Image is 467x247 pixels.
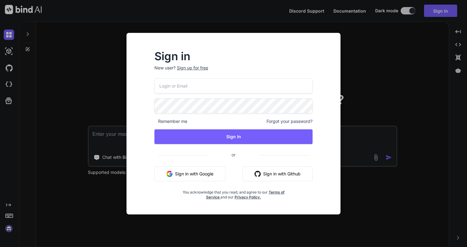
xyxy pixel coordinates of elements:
[235,195,261,199] a: Privacy Policy.
[166,171,173,177] img: google
[255,171,261,177] img: github
[243,167,313,181] button: Sign in with Github
[154,129,313,144] button: Sign In
[154,65,313,78] p: New user?
[177,65,208,71] div: Sign up for free
[154,51,313,61] h2: Sign in
[154,118,187,124] span: Remember me
[181,186,286,200] div: You acknowledge that you read, and agree to our and our
[154,78,313,93] input: Login or Email
[267,118,313,124] span: Forgot your password?
[154,167,225,181] button: Sign in with Google
[207,147,260,162] span: or
[206,190,285,199] a: Terms of Service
